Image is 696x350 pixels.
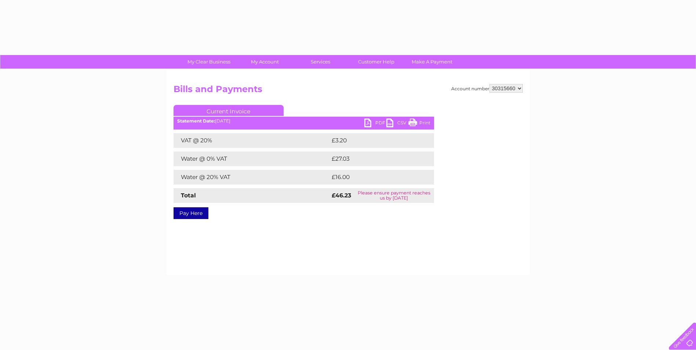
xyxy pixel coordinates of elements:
[290,55,351,69] a: Services
[174,207,208,219] a: Pay Here
[179,55,239,69] a: My Clear Business
[408,119,430,129] a: Print
[174,133,330,148] td: VAT @ 20%
[174,119,434,124] div: [DATE]
[234,55,295,69] a: My Account
[402,55,462,69] a: Make A Payment
[364,119,386,129] a: PDF
[174,152,330,166] td: Water @ 0% VAT
[174,84,523,98] h2: Bills and Payments
[181,192,196,199] strong: Total
[330,133,417,148] td: £3.20
[332,192,351,199] strong: £46.23
[330,152,419,166] td: £27.03
[346,55,407,69] a: Customer Help
[451,84,523,93] div: Account number
[386,119,408,129] a: CSV
[174,105,284,116] a: Current Invoice
[354,188,434,203] td: Please ensure payment reaches us by [DATE]
[177,118,215,124] b: Statement Date:
[174,170,330,185] td: Water @ 20% VAT
[330,170,419,185] td: £16.00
